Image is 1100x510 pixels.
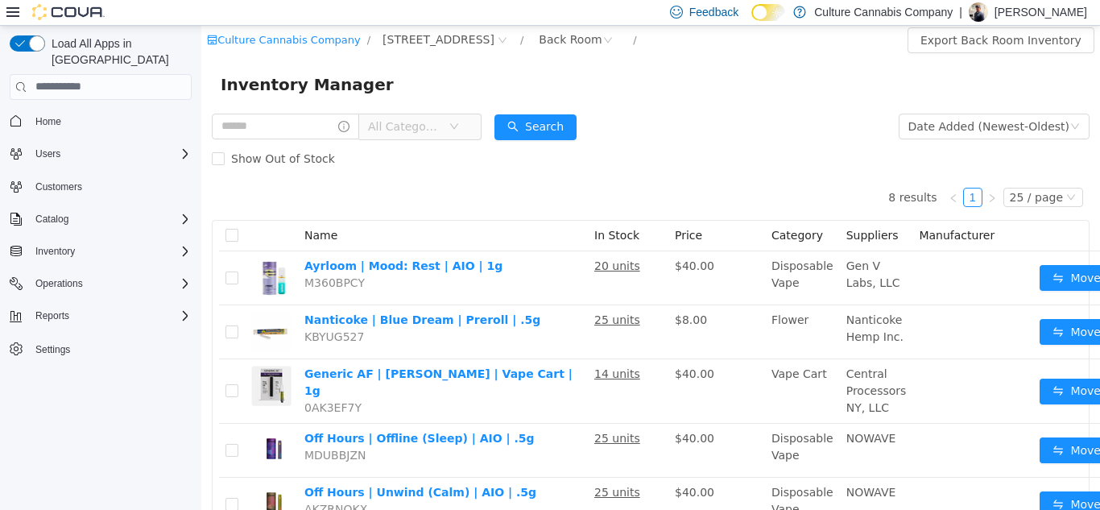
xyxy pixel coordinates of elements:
[35,277,83,290] span: Operations
[103,288,339,301] a: Nanticoke | Blue Dream | Preroll | .5g
[751,21,752,22] span: Dark Mode
[393,288,439,301] u: 25 units
[838,293,912,319] button: icon: swapMove
[29,176,192,197] span: Customers
[6,9,16,19] i: icon: shop
[3,337,198,360] button: Settings
[969,2,988,22] div: Chad Denson
[645,234,699,263] span: Gen V Labs, LLC
[814,2,953,22] p: Culture Cannabis Company
[103,406,333,419] a: Off Hours | Offline (Sleep) | AIO | .5g
[3,305,198,327] button: Reports
[393,406,439,419] u: 25 units
[645,342,705,388] span: Central Processors NY, LLC
[45,35,192,68] span: Load All Apps in [GEOGRAPHIC_DATA]
[103,460,335,473] a: Off Hours | Unwind (Calm) | AIO | .5g
[3,208,198,230] button: Catalog
[103,234,301,247] a: Ayrloom | Mood: Rest | AIO | 1g
[29,338,192,359] span: Settings
[564,452,639,506] td: Disposable Vape
[393,460,439,473] u: 25 units
[564,334,639,398] td: Vape Cart
[29,177,89,197] a: Customers
[959,2,962,22] p: |
[995,2,1087,22] p: [PERSON_NAME]
[103,342,371,371] a: Generic AF | [PERSON_NAME] | Vape Cart | 1g
[393,203,438,216] span: In Stock
[29,242,81,261] button: Inventory
[293,89,375,114] button: icon: searchSearch
[645,406,695,419] span: NOWAVE
[706,2,893,27] button: Export Back Room Inventory
[687,162,735,181] li: 8 results
[29,209,75,229] button: Catalog
[103,251,163,263] span: M360BPCY
[645,203,697,216] span: Suppliers
[103,305,163,317] span: KBYUG527
[103,375,160,388] span: 0AK3EF7Y
[29,274,89,293] button: Operations
[35,309,69,322] span: Reports
[29,144,192,164] span: Users
[6,8,159,20] a: icon: shopCulture Cannabis Company
[19,46,202,72] span: Inventory Manager
[473,342,513,355] span: $40.00
[29,274,192,293] span: Operations
[473,460,513,473] span: $40.00
[23,126,140,139] span: Show Out of Stock
[10,103,192,403] nav: Complex example
[337,2,400,26] div: Back Room
[869,96,879,107] i: icon: down
[689,4,738,20] span: Feedback
[29,209,192,229] span: Catalog
[35,115,61,128] span: Home
[762,162,781,181] li: 1
[808,163,862,180] div: 25 / page
[742,162,762,181] li: Previous Page
[763,163,780,180] a: 1
[167,93,240,109] span: All Categories
[103,423,165,436] span: MDUBBJZN
[166,8,169,20] span: /
[29,306,76,325] button: Reports
[747,168,757,177] i: icon: left
[29,242,192,261] span: Inventory
[564,280,639,334] td: Flower
[50,286,90,326] img: Nanticoke | Blue Dream | Preroll | .5g hero shot
[564,398,639,452] td: Disposable Vape
[103,477,166,490] span: AKZRNQKX
[319,8,322,20] span: /
[838,466,912,491] button: icon: swapMove
[564,226,639,280] td: Disposable Vape
[35,213,68,226] span: Catalog
[432,8,435,20] span: /
[393,342,439,355] u: 14 units
[35,180,82,193] span: Customers
[838,412,912,437] button: icon: swapMove
[35,147,60,160] span: Users
[50,458,90,499] img: Off Hours | Unwind (Calm) | AIO | .5g hero shot
[35,343,70,356] span: Settings
[35,245,75,258] span: Inventory
[3,175,198,198] button: Customers
[29,111,192,131] span: Home
[29,306,192,325] span: Reports
[50,340,90,380] img: Generic AF | King Louis XIII | Vape Cart | 1g hero shot
[473,203,501,216] span: Price
[473,288,506,301] span: $8.00
[50,404,90,445] img: Off Hours | Offline (Sleep) | AIO | .5g hero shot
[473,406,513,419] span: $40.00
[570,203,622,216] span: Category
[3,272,198,295] button: Operations
[3,143,198,165] button: Users
[393,234,439,247] u: 20 units
[717,203,793,216] span: Manufacturer
[29,112,68,131] a: Home
[103,203,136,216] span: Name
[181,5,293,23] span: 90 E Market St Unit 101
[3,110,198,133] button: Home
[865,167,875,178] i: icon: down
[645,460,695,473] span: NOWAVE
[838,239,912,265] button: icon: swapMove
[838,353,912,379] button: icon: swapMove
